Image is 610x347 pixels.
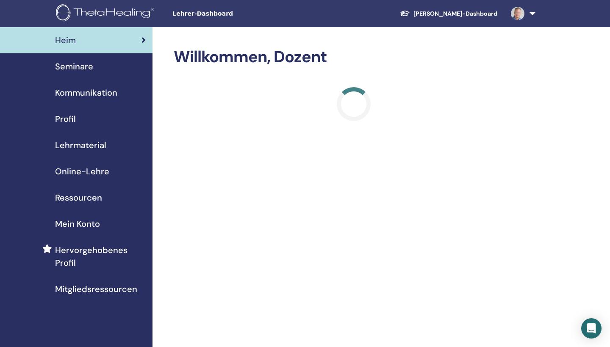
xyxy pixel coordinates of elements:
span: Lehrmaterial [55,139,106,151]
span: Heim [55,34,76,47]
span: Seminare [55,60,93,73]
div: Open Intercom Messenger [581,318,602,339]
span: Hervorgehobenes Profil [55,244,146,269]
span: Online-Lehre [55,165,109,178]
h2: Willkommen, Dozent [174,47,534,67]
img: logo.png [56,4,157,23]
span: Ressourcen [55,191,102,204]
span: Mitgliedsressourcen [55,283,137,295]
span: Kommunikation [55,86,117,99]
img: default.jpg [511,7,524,20]
span: Profil [55,113,76,125]
span: Lehrer-Dashboard [172,9,299,18]
img: graduation-cap-white.svg [400,10,410,17]
span: Mein Konto [55,218,100,230]
a: [PERSON_NAME]-Dashboard [393,6,504,22]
